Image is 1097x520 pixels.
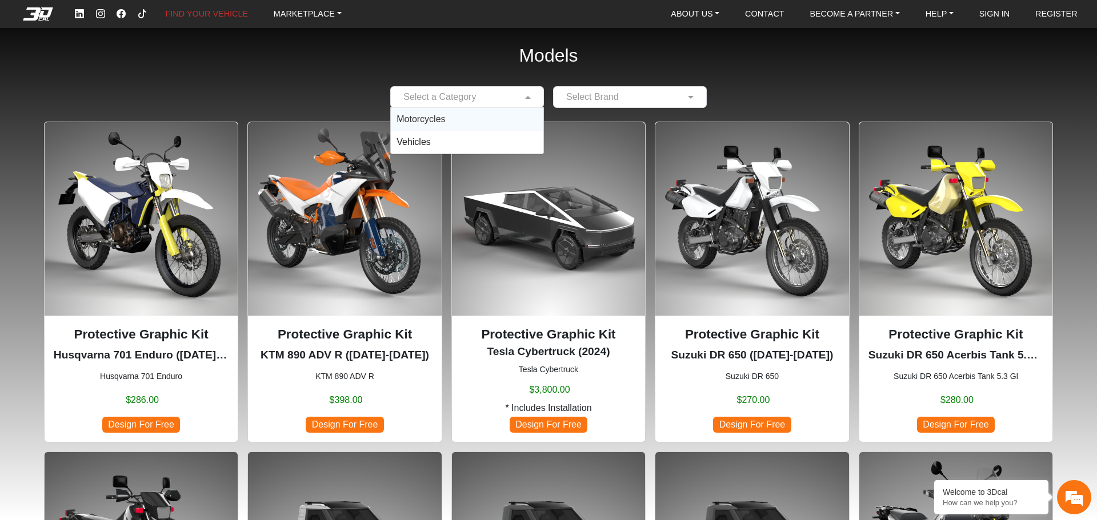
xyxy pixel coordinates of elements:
[330,393,363,407] span: $398.00
[13,59,30,76] div: Navigation go back
[6,297,218,337] textarea: Type your message and hit 'Enter'
[943,487,1040,497] div: Welcome to 3Dcal
[77,337,147,373] div: FAQs
[664,347,839,364] p: Suzuki DR 650 (1996-2024)
[943,498,1040,507] p: How can we help you?
[397,114,445,124] span: Motorcycles
[519,30,578,82] h2: Models
[666,5,724,23] a: ABOUT US
[917,417,995,432] span: Design For Free
[868,370,1043,382] small: Suzuki DR 650 Acerbis Tank 5.3 Gl
[6,357,77,365] span: Conversation
[397,137,431,147] span: Vehicles
[1031,5,1082,23] a: REGISTER
[921,5,958,23] a: HELP
[975,5,1015,23] a: SIGN IN
[510,417,587,432] span: Design For Free
[737,393,770,407] span: $270.00
[257,347,432,364] p: KTM 890 ADV R (2023-2025)
[940,393,974,407] span: $280.00
[54,325,229,344] p: Protective Graphic Kit
[461,364,636,376] small: Tesla Cybertruck
[655,122,848,315] img: DR 6501996-2024
[187,6,215,33] div: Minimize live chat window
[247,122,442,442] div: KTM 890 ADV R
[102,417,180,432] span: Design For Free
[655,122,849,442] div: Suzuki DR 650
[269,5,346,23] a: MARKETPLACE
[306,417,383,432] span: Design For Free
[54,347,229,364] p: Husqvarna 701 Enduro (2016-2024)
[461,325,636,344] p: Protective Graphic Kit
[161,5,253,23] a: FIND YOUR VEHICLE
[126,393,159,407] span: $286.00
[44,122,238,442] div: Husqvarna 701 Enduro
[54,370,229,382] small: Husqvarna 701 Enduro
[66,134,158,243] span: We're online!
[390,107,544,154] ng-dropdown-panel: Options List
[664,325,839,344] p: Protective Graphic Kit
[451,122,646,442] div: Tesla Cybertruck
[45,122,238,315] img: 701 Enduronull2016-2024
[257,370,432,382] small: KTM 890 ADV R
[248,122,441,315] img: 890 ADV R null2023-2025
[868,347,1043,364] p: Suzuki DR 650 Acerbis Tank 5.3 Gl (1996-2024)
[529,383,570,397] span: $3,800.00
[257,325,432,344] p: Protective Graphic Kit
[859,122,1052,315] img: DR 650Acerbis Tank 5.3 Gl1996-2024
[664,370,839,382] small: Suzuki DR 650
[859,122,1053,442] div: Suzuki DR 650 Acerbis Tank 5.3 Gl
[452,122,645,315] img: Cybertrucknull2024
[505,401,591,415] span: * Includes Installation
[740,5,788,23] a: CONTACT
[147,337,218,373] div: Articles
[77,60,209,75] div: Chat with us now
[713,417,791,432] span: Design For Free
[805,5,904,23] a: BECOME A PARTNER
[461,344,636,360] p: Tesla Cybertruck (2024)
[868,325,1043,344] p: Protective Graphic Kit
